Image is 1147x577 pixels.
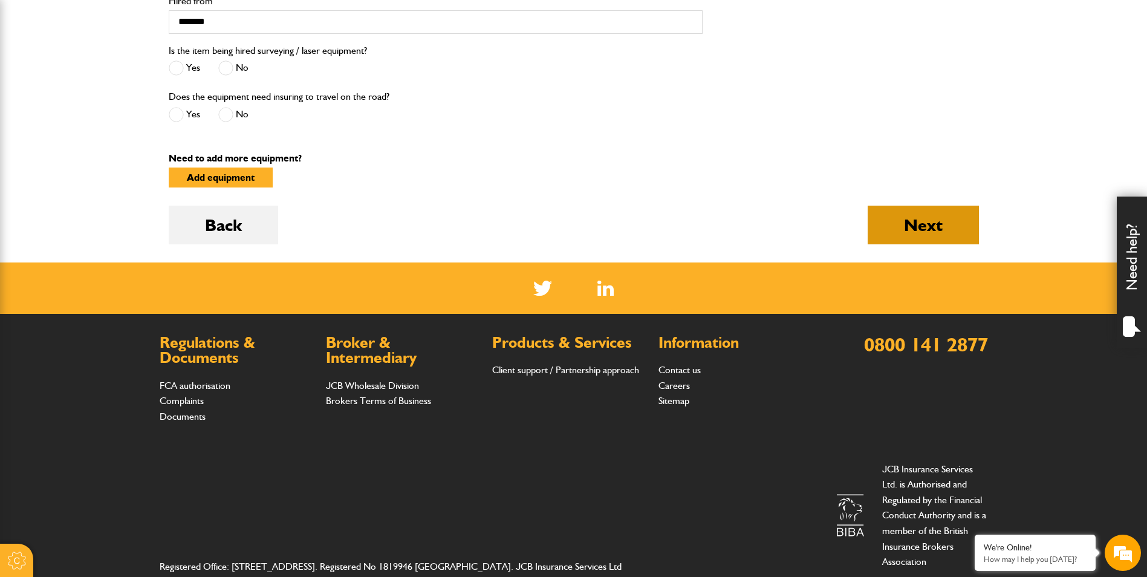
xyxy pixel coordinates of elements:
[658,364,701,376] a: Contact us
[160,380,230,391] a: FCA authorisation
[326,380,419,391] a: JCB Wholesale Division
[169,168,273,187] button: Add equipment
[160,559,648,575] address: Registered Office: [STREET_ADDRESS]. Registered No 1819946 [GEOGRAPHIC_DATA]. JCB Insurance Servi...
[868,206,979,244] button: Next
[160,395,204,406] a: Complaints
[160,335,314,366] h2: Regulations & Documents
[1117,197,1147,348] div: Need help?
[326,395,431,406] a: Brokers Terms of Business
[169,46,367,56] label: Is the item being hired surveying / laser equipment?
[492,364,639,376] a: Client support / Partnership approach
[882,461,988,570] p: JCB Insurance Services Ltd. is Authorised and Regulated by the Financial Conduct Authority and is...
[326,335,480,366] h2: Broker & Intermediary
[984,555,1087,564] p: How may I help you today?
[169,107,200,122] label: Yes
[864,333,988,356] a: 0800 141 2877
[492,335,646,351] h2: Products & Services
[658,380,690,391] a: Careers
[169,206,278,244] button: Back
[160,411,206,422] a: Documents
[597,281,614,296] a: LinkedIn
[218,60,249,76] label: No
[169,60,200,76] label: Yes
[218,107,249,122] label: No
[597,281,614,296] img: Linked In
[169,154,979,163] p: Need to add more equipment?
[533,281,552,296] img: Twitter
[984,543,1087,553] div: We're Online!
[658,335,813,351] h2: Information
[169,92,389,102] label: Does the equipment need insuring to travel on the road?
[658,395,689,406] a: Sitemap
